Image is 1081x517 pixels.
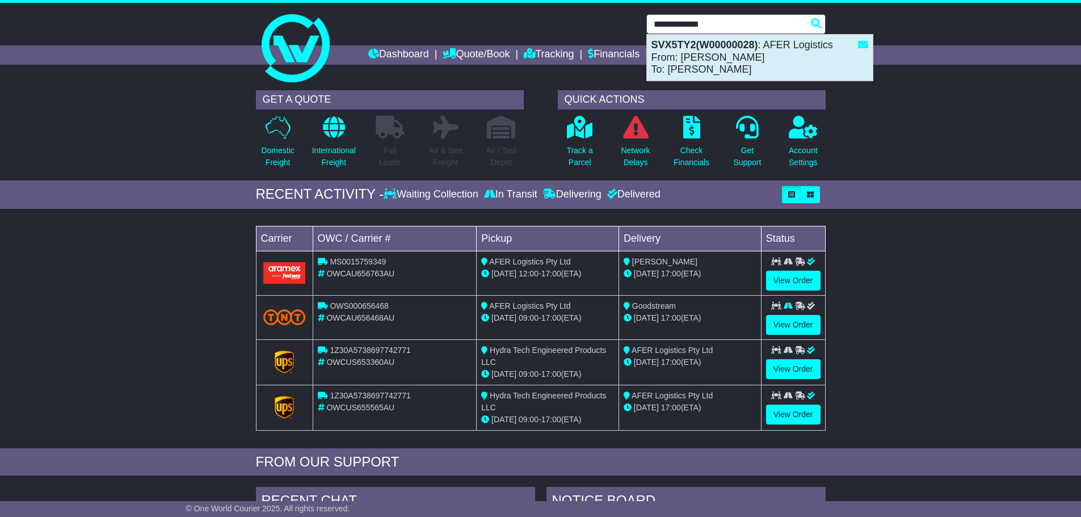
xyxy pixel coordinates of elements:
div: - (ETA) [481,312,614,324]
span: 17:00 [661,313,681,322]
div: In Transit [481,188,540,201]
a: View Order [766,271,821,291]
span: 12:00 [519,269,539,278]
span: AFER Logistics Pty Ltd [632,391,713,400]
a: GetSupport [733,115,762,175]
a: InternationalFreight [312,115,356,175]
span: Hydra Tech Engineered Products LLC [481,346,606,367]
div: Delivered [604,188,661,201]
p: Air / Sea Depot [486,145,517,169]
span: OWS000656468 [330,301,389,310]
img: TNT_Domestic.png [263,309,306,325]
td: Carrier [256,226,313,251]
a: NetworkDelays [620,115,650,175]
span: 1Z30A5738697742771 [330,391,410,400]
td: OWC / Carrier # [313,226,477,251]
span: 17:00 [661,358,681,367]
span: [DATE] [634,313,659,322]
span: AFER Logistics Pty Ltd [489,257,570,266]
span: [DATE] [491,415,516,424]
span: 17:00 [541,415,561,424]
span: AFER Logistics Pty Ltd [489,301,570,310]
img: GetCarrierServiceLogo [275,351,294,373]
span: OWCUS653360AU [326,358,394,367]
div: FROM OUR SUPPORT [256,454,826,470]
div: (ETA) [624,402,756,414]
div: (ETA) [624,268,756,280]
span: MS0015759349 [330,257,386,266]
a: View Order [766,359,821,379]
td: Status [761,226,825,251]
p: Domestic Freight [261,145,294,169]
a: Quote/Book [443,45,510,65]
strong: SVX5TY2(W00000028) [651,39,758,51]
div: - (ETA) [481,414,614,426]
span: 09:00 [519,313,539,322]
td: Delivery [619,226,761,251]
p: Air & Sea Freight [429,145,462,169]
a: Financials [588,45,640,65]
div: Delivering [540,188,604,201]
a: Track aParcel [566,115,594,175]
span: [PERSON_NAME] [632,257,697,266]
a: AccountSettings [788,115,818,175]
span: 09:00 [519,369,539,379]
div: RECENT ACTIVITY - [256,186,384,203]
div: - (ETA) [481,368,614,380]
span: Goodstream [632,301,676,310]
div: Waiting Collection [384,188,481,201]
span: 17:00 [661,269,681,278]
a: View Order [766,405,821,424]
span: 17:00 [541,369,561,379]
span: [DATE] [491,269,516,278]
a: CheckFinancials [673,115,710,175]
span: OWCAU656468AU [326,313,394,322]
span: 1Z30A5738697742771 [330,346,410,355]
span: [DATE] [634,269,659,278]
div: GET A QUOTE [256,90,524,110]
span: OWCUS655565AU [326,403,394,412]
span: AFER Logistics Pty Ltd [632,346,713,355]
div: QUICK ACTIONS [558,90,826,110]
a: Dashboard [368,45,429,65]
p: Track a Parcel [567,145,593,169]
div: - (ETA) [481,268,614,280]
span: © One World Courier 2025. All rights reserved. [186,504,350,513]
span: 17:00 [541,269,561,278]
img: GetCarrierServiceLogo [275,396,294,419]
td: Pickup [477,226,619,251]
div: (ETA) [624,312,756,324]
p: Check Financials [674,145,709,169]
p: Full Loads [376,145,404,169]
p: International Freight [312,145,356,169]
a: DomesticFreight [260,115,295,175]
span: 17:00 [661,403,681,412]
a: View Order [766,315,821,335]
span: OWCAU656763AU [326,269,394,278]
div: (ETA) [624,356,756,368]
p: Network Delays [621,145,650,169]
span: [DATE] [634,358,659,367]
div: : AFER Logistics From: [PERSON_NAME] To: [PERSON_NAME] [647,35,873,81]
span: [DATE] [634,403,659,412]
a: Tracking [524,45,574,65]
span: 09:00 [519,415,539,424]
span: 17:00 [541,313,561,322]
p: Get Support [733,145,761,169]
p: Account Settings [789,145,818,169]
span: [DATE] [491,313,516,322]
img: Aramex.png [263,262,306,283]
span: Hydra Tech Engineered Products LLC [481,391,606,412]
span: [DATE] [491,369,516,379]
